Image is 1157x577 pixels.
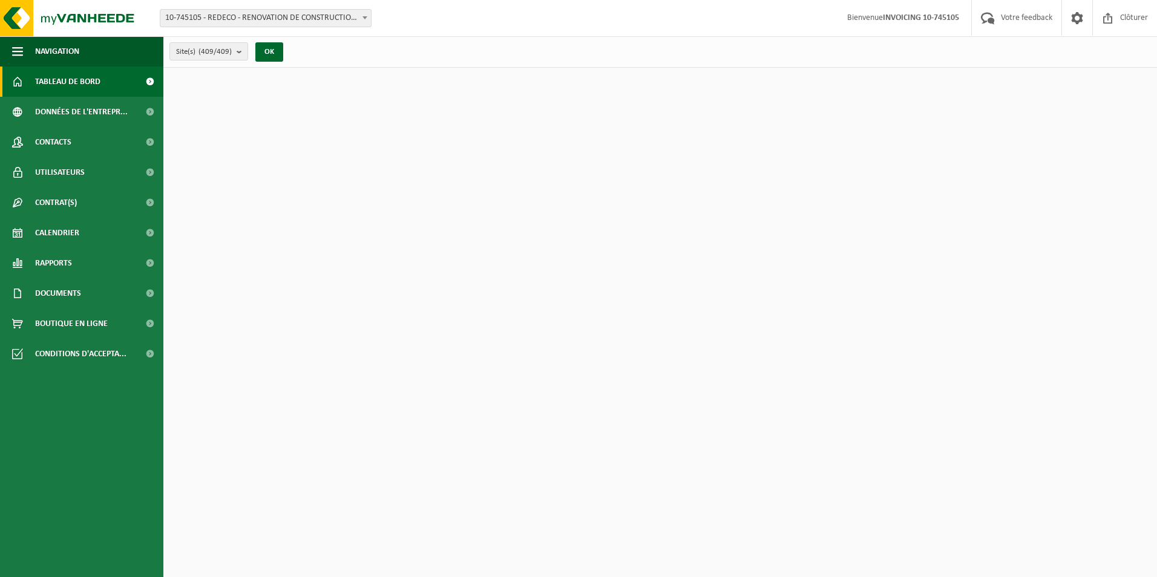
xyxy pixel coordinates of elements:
[35,67,100,97] span: Tableau de bord
[160,9,372,27] span: 10-745105 - REDECO - RENOVATION DE CONSTRUCTION SRL - CUESMES
[35,218,79,248] span: Calendrier
[198,48,232,56] count: (409/409)
[883,13,959,22] strong: INVOICING 10-745105
[35,339,126,369] span: Conditions d'accepta...
[160,10,371,27] span: 10-745105 - REDECO - RENOVATION DE CONSTRUCTION SRL - CUESMES
[35,157,85,187] span: Utilisateurs
[176,43,232,61] span: Site(s)
[35,187,77,218] span: Contrat(s)
[169,42,248,60] button: Site(s)(409/409)
[35,278,81,308] span: Documents
[35,248,72,278] span: Rapports
[35,127,71,157] span: Contacts
[35,36,79,67] span: Navigation
[255,42,283,62] button: OK
[35,308,108,339] span: Boutique en ligne
[35,97,128,127] span: Données de l'entrepr...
